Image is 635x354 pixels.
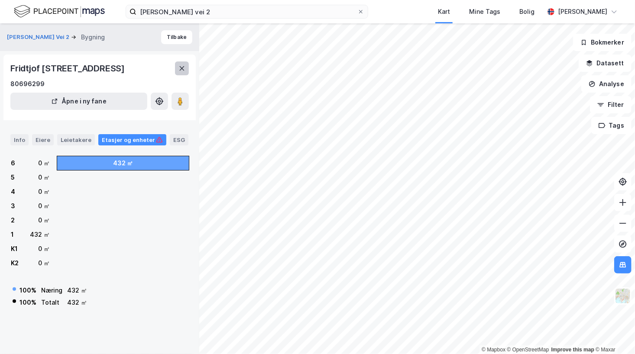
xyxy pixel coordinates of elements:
button: Tags [591,117,632,134]
div: 100 % [19,297,36,308]
button: Analyse [581,75,632,93]
button: Bokmerker [573,34,632,51]
div: Kontrollprogram for chat [592,312,635,354]
button: Datasett [579,55,632,72]
div: 432 ㎡ [67,285,87,296]
div: 100 % [19,285,36,296]
div: Leietakere [57,134,95,145]
div: Kart [438,6,450,17]
div: Eiere [32,134,54,145]
div: 432 ㎡ [67,297,87,308]
div: Næring [41,285,62,296]
div: 0 ㎡ [38,172,50,183]
div: ESG [170,134,188,145]
div: 0 ㎡ [38,215,50,225]
div: Etasjer og enheter [102,136,163,144]
div: Mine Tags [469,6,500,17]
a: Mapbox [482,347,505,353]
div: 1 [11,229,14,240]
div: 0 ㎡ [38,158,50,168]
a: OpenStreetMap [507,347,549,353]
iframe: Chat Widget [592,312,635,354]
div: [PERSON_NAME] [558,6,607,17]
div: 432 ㎡ [30,229,50,240]
button: Åpne i ny fane [10,93,147,110]
div: 4 [11,187,15,197]
div: K2 [11,258,19,268]
img: logo.f888ab2527a4732fd821a326f86c7f29.svg [14,4,105,19]
button: [PERSON_NAME] Vei 2 [7,33,71,42]
button: Tilbake [161,30,192,44]
div: 2 [11,215,15,225]
input: Søk på adresse, matrikkel, gårdeiere, leietakere eller personer [136,5,357,18]
div: Bygning [81,32,105,42]
div: 0 ㎡ [38,258,50,268]
div: 0 ㎡ [38,244,50,254]
div: 3 [11,201,15,211]
div: 0 ㎡ [38,187,50,197]
div: Totalt [41,297,62,308]
a: Improve this map [551,347,594,353]
div: Bolig [519,6,535,17]
div: K1 [11,244,18,254]
div: 5 [11,172,15,183]
div: Info [10,134,29,145]
div: 432 ㎡ [113,158,133,168]
div: Fridtjof [STREET_ADDRESS] [10,61,126,75]
div: 0 ㎡ [38,201,50,211]
img: Z [615,288,631,304]
div: 80696299 [10,79,45,89]
div: 6 [11,158,15,168]
button: Filter [590,96,632,113]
